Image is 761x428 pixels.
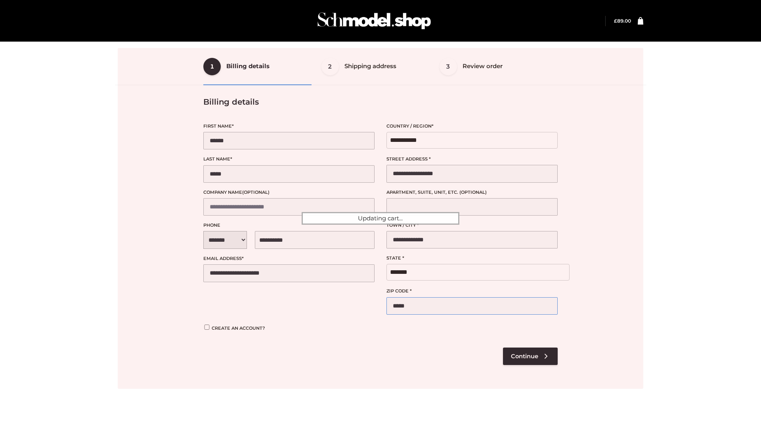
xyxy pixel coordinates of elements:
a: £89.00 [614,18,631,24]
img: Schmodel Admin 964 [315,5,434,36]
bdi: 89.00 [614,18,631,24]
div: Updating cart... [302,212,459,225]
span: £ [614,18,617,24]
